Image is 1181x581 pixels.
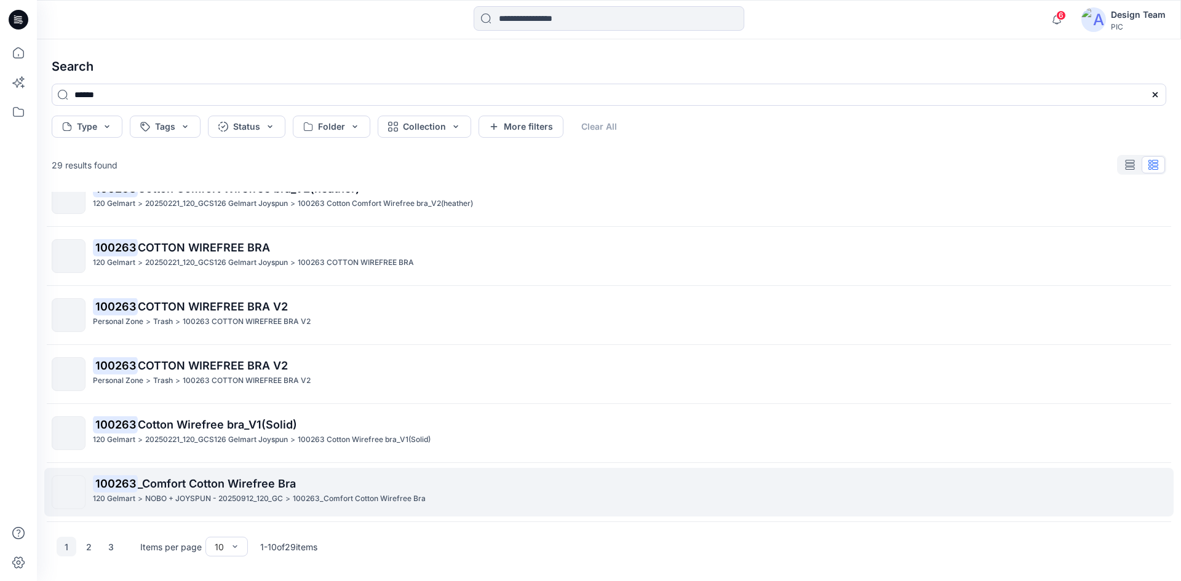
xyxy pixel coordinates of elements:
mark: 100263 [93,357,138,374]
button: Type [52,116,122,138]
p: > [285,492,290,505]
p: > [175,315,180,328]
p: Items per page [140,540,202,553]
button: Tags [130,116,201,138]
p: > [138,433,143,446]
button: 1 [57,537,76,556]
p: 29 results found [52,159,117,172]
span: COTTON WIREFREE BRA V2 [138,359,288,372]
p: > [290,256,295,269]
button: Folder [293,116,370,138]
a: 100263COTTON WIREFREE BRA V2Personal Zone>Trash>100263 COTTON WIREFREE BRA V2 [44,291,1174,339]
a: 100263Cotton Wirefree bra_V1(Solid)120 Gelmart>20250221_120_GCS126 Gelmart Joyspun>100263 Cotton ... [44,409,1174,457]
mark: 100263 [93,475,138,492]
p: 100263_Comfort Cotton Wirefree Bra [293,492,426,505]
mark: 100263 [93,180,138,197]
p: > [175,374,180,387]
p: 1 - 10 of 29 items [260,540,317,553]
button: 3 [101,537,121,556]
button: Status [208,116,285,138]
a: 100263_Comfort Cotton Wirefree Bra120 Gelmart>NOBO + JOYSPUN - 20250912_120_GC>100263_Comfort Cot... [44,468,1174,516]
button: More filters [479,116,563,138]
p: Personal Zone [93,374,143,387]
p: > [146,315,151,328]
p: > [138,492,143,505]
p: 100263 COTTON WIREFREE BRA [298,256,414,269]
p: NOBO + JOYSPUN - 20250912_120_GC [145,492,283,505]
mark: 100263 [93,239,138,256]
button: Collection [378,116,471,138]
span: COTTON WIREFREE BRA V2 [138,300,288,313]
p: 20250221_120_GCS126 Gelmart Joyspun [145,197,288,210]
p: 100263 Cotton Wirefree bra_V1(Solid) [298,433,431,446]
p: > [290,433,295,446]
p: > [138,197,143,210]
p: 100263 COTTON WIREFREE BRA V2 [183,315,311,328]
a: 100263Cotton Comfort Wirefree bra_V2(heather)120 Gelmart>20250221_120_GCS126 Gelmart Joyspun>1002... [44,173,1174,221]
p: Trash [153,315,173,328]
div: 10 [215,540,224,553]
p: > [146,374,151,387]
span: 6 [1056,10,1066,20]
p: 100263 COTTON WIREFREE BRA V2 [183,374,311,387]
p: > [290,197,295,210]
mark: 100263 [93,416,138,433]
p: 20250221_120_GCS126 Gelmart Joyspun [145,433,288,446]
a: 100263COTTON WIREFREE BRA120 Gelmart>20250221_120_GCS126 Gelmart Joyspun>100263 COTTON WIREFREE BRA [44,232,1174,280]
span: _Comfort Cotton Wirefree Bra [138,477,296,490]
p: > [138,256,143,269]
p: 120 Gelmart [93,256,135,269]
p: 20250221_120_GCS126 Gelmart Joyspun [145,256,288,269]
mark: 100263 [93,298,138,315]
p: 100263 Cotton Comfort Wirefree bra_V2(heather) [298,197,473,210]
p: Trash [153,374,173,387]
p: 120 Gelmart [93,492,135,505]
img: avatar [1081,7,1106,32]
span: Cotton Wirefree bra_V1(Solid) [138,418,297,431]
p: 120 Gelmart [93,197,135,210]
div: PIC [1111,22,1166,31]
h4: Search [42,49,1176,84]
div: Design Team [1111,7,1166,22]
button: 2 [79,537,98,556]
p: 120 Gelmart [93,433,135,446]
p: Personal Zone [93,315,143,328]
span: COTTON WIREFREE BRA [138,241,270,254]
a: 100263COTTON WIREFREE BRA V2Personal Zone>Trash>100263 COTTON WIREFREE BRA V2 [44,350,1174,398]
